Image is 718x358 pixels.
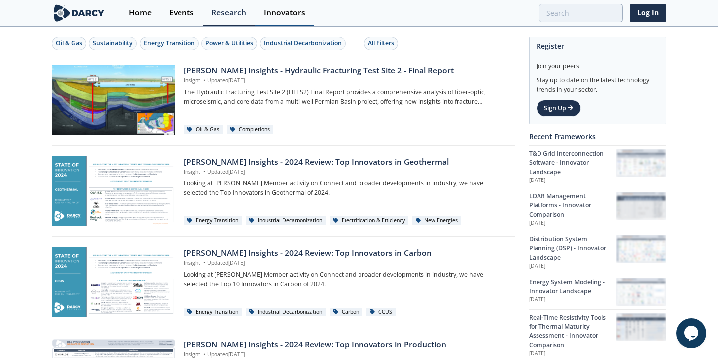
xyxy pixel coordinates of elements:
[56,39,82,48] div: Oil & Gas
[52,4,106,22] img: logo-wide.svg
[184,168,508,176] p: Insight Updated [DATE]
[529,188,666,231] a: LDAR Management Platforms - Innovator Comparison [DATE] LDAR Management Platforms - Innovator Com...
[264,9,305,17] div: Innovators
[202,77,207,84] span: •
[529,177,616,184] p: [DATE]
[211,9,246,17] div: Research
[529,313,616,350] div: Real-Time Resistivity Tools for Thermal Maturity Assessment - Innovator Comparison
[330,216,409,225] div: Electrification & Efficiency
[529,219,616,227] p: [DATE]
[529,128,666,145] div: Recent Frameworks
[227,125,274,134] div: Completions
[529,235,616,262] div: Distribution System Planning (DSP) - Innovator Landscape
[184,259,508,267] p: Insight Updated [DATE]
[129,9,152,17] div: Home
[412,216,462,225] div: New Energies
[246,308,326,317] div: Industrial Decarbonization
[630,4,666,22] a: Log In
[529,278,616,296] div: Energy System Modeling - Innovator Landscape
[529,262,616,270] p: [DATE]
[260,37,346,50] button: Industrial Decarbonization
[52,156,515,226] a: Darcy Insights - 2024 Review: Top Innovators in Geothermal preview [PERSON_NAME] Insights - 2024 ...
[537,37,659,55] div: Register
[529,145,666,188] a: T&D Grid Interconnection Software - Innovator Landscape [DATE] T&D Grid Interconnection Software ...
[529,350,616,358] p: [DATE]
[537,55,659,71] div: Join your peers
[52,37,86,50] button: Oil & Gas
[201,37,257,50] button: Power & Utilities
[52,247,515,317] a: Darcy Insights - 2024 Review: Top Innovators in Carbon preview [PERSON_NAME] Insights - 2024 Revi...
[366,308,396,317] div: CCUS
[539,4,623,22] input: Advanced Search
[184,247,508,259] div: [PERSON_NAME] Insights - 2024 Review: Top Innovators in Carbon
[330,308,363,317] div: Carbon
[529,149,616,177] div: T&D Grid Interconnection Software - Innovator Landscape
[537,71,659,94] div: Stay up to date on the latest technology trends in your sector.
[89,37,137,50] button: Sustainability
[529,192,616,219] div: LDAR Management Platforms - Innovator Comparison
[184,156,508,168] div: [PERSON_NAME] Insights - 2024 Review: Top Innovators in Geothermal
[529,231,666,274] a: Distribution System Planning (DSP) - Innovator Landscape [DATE] Distribution System Planning (DSP...
[144,39,195,48] div: Energy Transition
[676,318,708,348] iframe: chat widget
[184,125,223,134] div: Oil & Gas
[202,351,207,358] span: •
[205,39,253,48] div: Power & Utilities
[246,216,326,225] div: Industrial Decarbonization
[364,37,398,50] button: All Filters
[184,308,242,317] div: Energy Transition
[529,274,666,309] a: Energy System Modeling - Innovator Landscape [DATE] Energy System Modeling - Innovator Landscape ...
[184,179,508,197] p: Looking at [PERSON_NAME] Member activity on Connect and broader developments in industry, we have...
[184,270,508,289] p: Looking at [PERSON_NAME] Member activity on Connect and broader developments in industry, we have...
[93,39,133,48] div: Sustainability
[184,65,508,77] div: [PERSON_NAME] Insights - Hydraulic Fracturing Test Site 2 - Final Report
[202,168,207,175] span: •
[184,216,242,225] div: Energy Transition
[202,259,207,266] span: •
[184,88,508,106] p: The Hydraulic Fracturing Test Site 2 (HFTS2) Final Report provides a comprehensive analysis of fi...
[529,296,616,304] p: [DATE]
[184,339,508,351] div: [PERSON_NAME] Insights - 2024 Review: Top Innovators in Production
[184,77,508,85] p: Insight Updated [DATE]
[264,39,342,48] div: Industrial Decarbonization
[368,39,394,48] div: All Filters
[169,9,194,17] div: Events
[52,65,515,135] a: Darcy Insights - Hydraulic Fracturing Test Site 2 - Final Report preview [PERSON_NAME] Insights -...
[140,37,199,50] button: Energy Transition
[537,100,581,117] a: Sign Up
